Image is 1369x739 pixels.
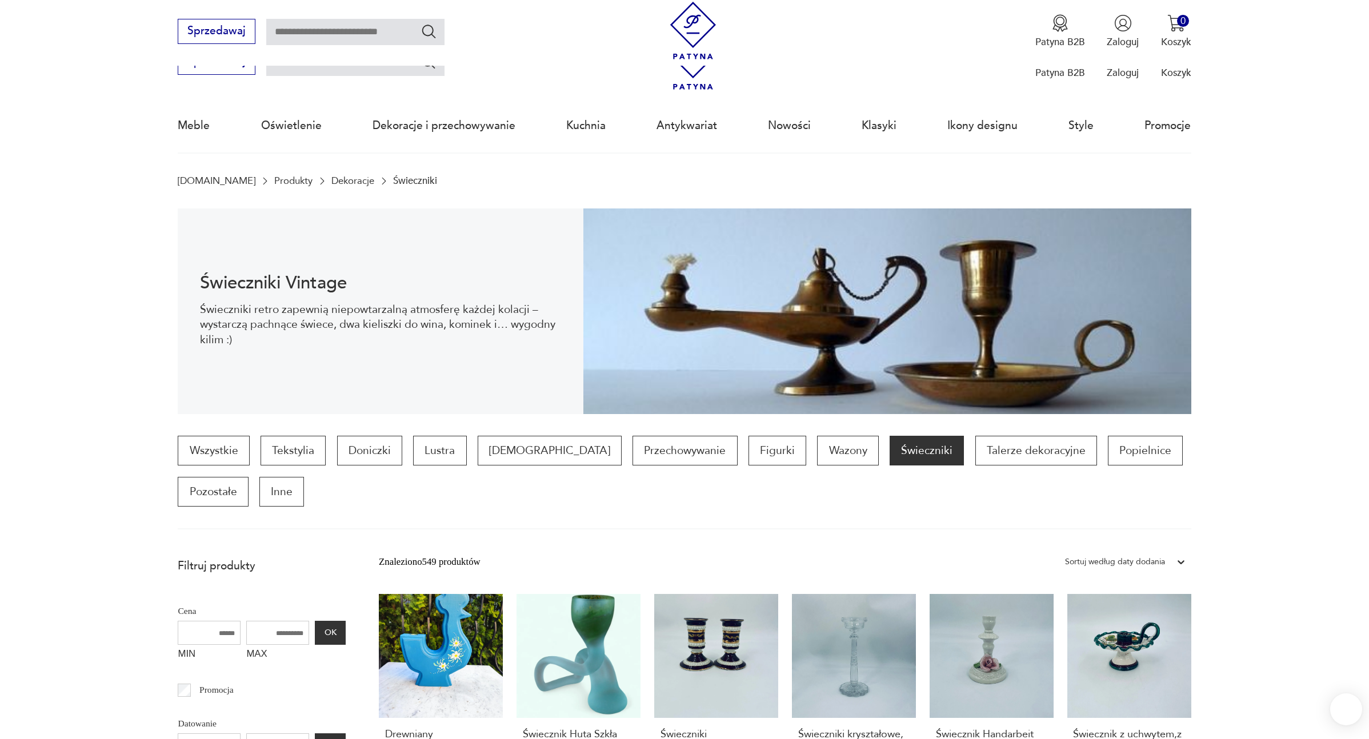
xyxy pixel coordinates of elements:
[393,175,437,186] p: Świeczniki
[1035,66,1085,79] p: Patyna B2B
[178,604,346,618] p: Cena
[1035,14,1085,49] button: Patyna B2B
[1108,436,1183,465] a: Popielnice
[178,559,346,573] p: Filtruj produkty
[331,175,374,186] a: Dekoracje
[413,436,466,465] a: Lustra
[1068,99,1094,152] a: Style
[199,682,234,697] p: Promocja
[768,99,811,152] a: Nowości
[1065,555,1165,569] div: Sortuj według daty dodania
[178,27,255,37] a: Sprzedawaj
[1161,14,1191,49] button: 0Koszyk
[246,645,309,666] label: MAX
[1114,14,1132,32] img: Ikonka użytkownika
[200,275,561,291] h1: Świeczniki Vintage
[421,54,437,70] button: Szukaj
[862,99,896,152] a: Klasyki
[1161,35,1191,49] p: Koszyk
[178,477,248,507] a: Pozostałe
[379,555,481,569] div: Znaleziono 549 produktów
[1107,35,1139,49] p: Zaloguj
[583,208,1191,414] img: abd81c5dfc554265a0b885a0460a1617.jpg
[261,99,322,152] a: Oświetlenie
[1035,14,1085,49] a: Ikona medaluPatyna B2B
[1035,35,1085,49] p: Patyna B2B
[178,175,255,186] a: [DOMAIN_NAME]
[817,436,878,465] a: Wazony
[633,436,737,465] a: Przechowywanie
[748,436,806,465] a: Figurki
[1177,15,1189,27] div: 0
[1144,99,1191,152] a: Promocje
[1051,14,1069,32] img: Ikona medalu
[178,645,241,666] label: MIN
[975,436,1097,465] a: Talerze dekoracyjne
[178,99,210,152] a: Meble
[200,302,561,347] p: Świeczniki retro zapewnią niepowtarzalną atmosferę każdej kolacji – wystarczą pachnące świece, dw...
[178,58,255,67] a: Sprzedawaj
[178,436,249,465] a: Wszystkie
[178,19,255,44] button: Sprzedawaj
[665,2,722,59] img: Patyna - sklep z meblami i dekoracjami vintage
[373,99,515,152] a: Dekoracje i przechowywanie
[657,99,717,152] a: Antykwariat
[1107,14,1139,49] button: Zaloguj
[566,99,606,152] a: Kuchnia
[1167,14,1185,32] img: Ikona koszyka
[890,436,964,465] a: Świeczniki
[315,621,346,645] button: OK
[1107,66,1139,79] p: Zaloguj
[478,436,622,465] a: [DEMOGRAPHIC_DATA]
[274,175,313,186] a: Produkty
[259,477,304,507] a: Inne
[1161,66,1191,79] p: Koszyk
[261,436,326,465] a: Tekstylia
[178,716,346,731] p: Datowanie
[421,23,437,39] button: Szukaj
[337,436,402,465] a: Doniczki
[1330,693,1362,725] iframe: Smartsupp widget button
[947,99,1018,152] a: Ikony designu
